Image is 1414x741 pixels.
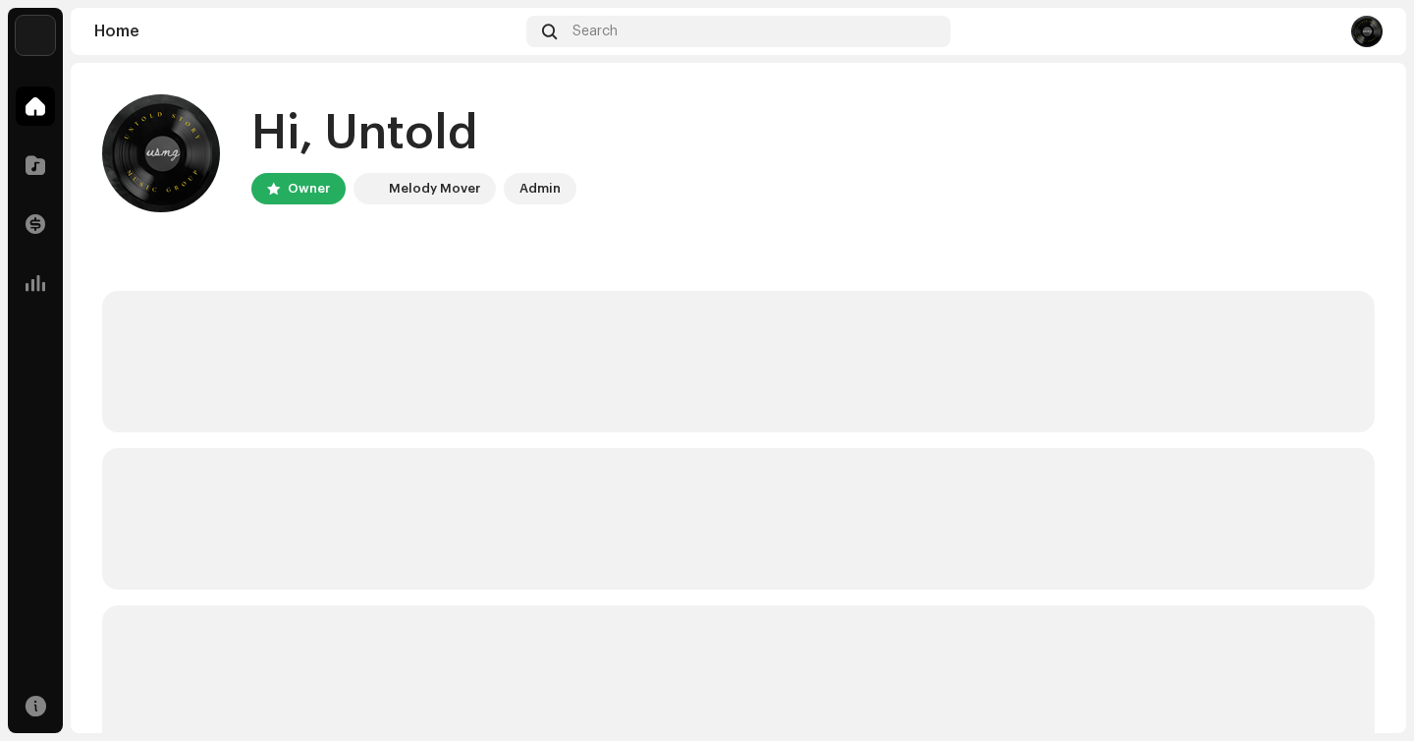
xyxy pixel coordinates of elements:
[519,177,561,200] div: Admin
[572,24,618,39] span: Search
[357,177,381,200] img: 34f81ff7-2202-4073-8c5d-62963ce809f3
[94,24,518,39] div: Home
[251,102,576,165] div: Hi, Untold
[102,94,220,212] img: 046e8839-6eb6-487b-8d23-037b8f24da49
[16,16,55,55] img: 34f81ff7-2202-4073-8c5d-62963ce809f3
[288,177,330,200] div: Owner
[1351,16,1383,47] img: 046e8839-6eb6-487b-8d23-037b8f24da49
[389,177,480,200] div: Melody Mover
